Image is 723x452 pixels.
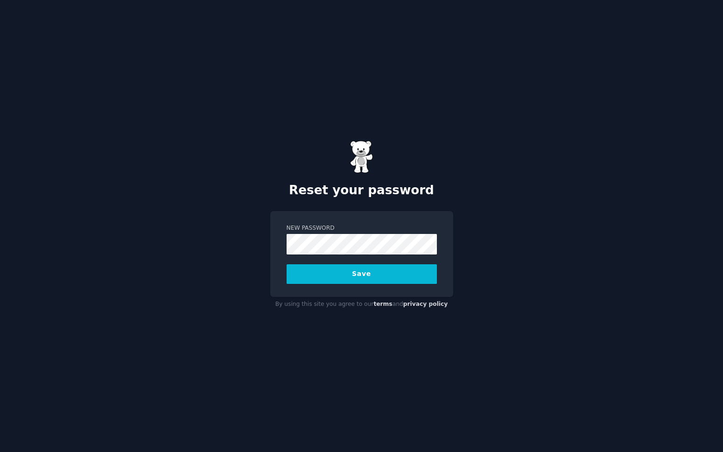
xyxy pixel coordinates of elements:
div: By using this site you agree to our and [270,297,453,312]
button: Save [287,264,437,284]
h2: Reset your password [270,183,453,198]
a: terms [373,301,392,307]
a: privacy policy [403,301,448,307]
label: New Password [287,224,437,233]
img: Gummy Bear [350,141,373,173]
